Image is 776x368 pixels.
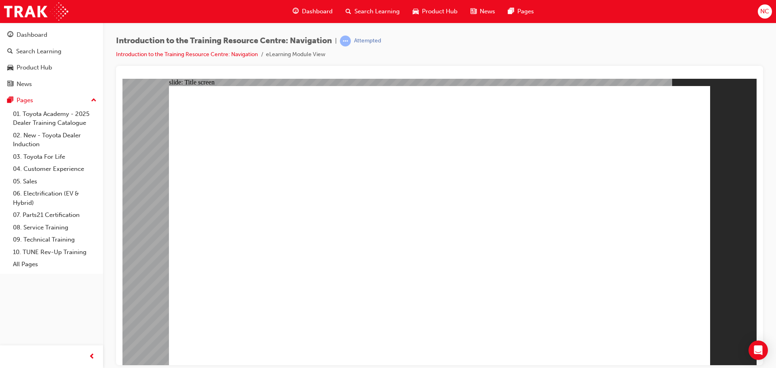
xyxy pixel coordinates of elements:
div: Search Learning [16,47,61,56]
a: search-iconSearch Learning [339,3,406,20]
a: News [3,77,100,92]
a: 08. Service Training [10,221,100,234]
div: News [17,80,32,89]
div: Attempted [354,37,381,45]
a: 02. New - Toyota Dealer Induction [10,129,100,151]
a: Introduction to the Training Resource Centre: Navigation [116,51,258,58]
a: 04. Customer Experience [10,163,100,175]
a: 03. Toyota For Life [10,151,100,163]
span: prev-icon [89,352,95,362]
a: 01. Toyota Academy - 2025 Dealer Training Catalogue [10,108,100,129]
span: car-icon [413,6,419,17]
button: NC [758,4,772,19]
a: pages-iconPages [502,3,540,20]
a: news-iconNews [464,3,502,20]
li: eLearning Module View [266,50,325,59]
a: All Pages [10,258,100,271]
button: Pages [3,93,100,108]
a: Dashboard [3,27,100,42]
div: Dashboard [17,30,47,40]
a: 05. Sales [10,175,100,188]
span: search-icon [346,6,351,17]
span: News [480,7,495,16]
a: 06. Electrification (EV & Hybrid) [10,187,100,209]
a: 10. TUNE Rev-Up Training [10,246,100,259]
span: pages-icon [508,6,514,17]
a: guage-iconDashboard [286,3,339,20]
span: Introduction to the Training Resource Centre: Navigation [116,36,332,46]
span: up-icon [91,95,97,106]
span: news-icon [470,6,477,17]
span: news-icon [7,81,13,88]
span: | [335,36,337,46]
a: car-iconProduct Hub [406,3,464,20]
div: Open Intercom Messenger [749,341,768,360]
a: 09. Technical Training [10,233,100,246]
a: Search Learning [3,44,100,59]
span: Search Learning [354,7,400,16]
span: NC [760,7,769,16]
a: Product Hub [3,60,100,75]
div: Pages [17,96,33,105]
img: Trak [4,2,68,21]
button: DashboardSearch LearningProduct HubNews [3,26,100,93]
span: search-icon [7,48,13,55]
span: car-icon [7,64,13,71]
span: guage-icon [7,32,13,39]
span: learningRecordVerb_ATTEMPT-icon [340,36,351,46]
span: Pages [517,7,534,16]
span: Dashboard [302,7,333,16]
div: Product Hub [17,63,52,72]
span: Product Hub [422,7,458,16]
span: pages-icon [7,97,13,104]
a: 07. Parts21 Certification [10,209,100,221]
span: guage-icon [293,6,299,17]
